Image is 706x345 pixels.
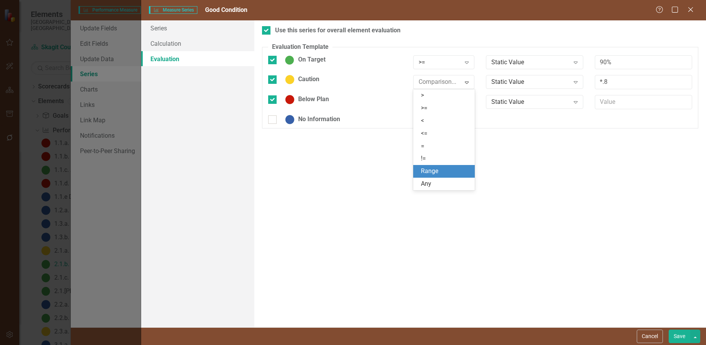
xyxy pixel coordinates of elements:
div: <= [421,129,470,138]
input: Value [595,55,692,70]
input: Value [595,75,692,89]
div: >= [421,104,470,113]
div: >= [419,58,461,67]
a: Calculation [141,36,254,51]
img: Below Plan [285,95,294,104]
div: Static Value [491,58,570,67]
div: > [421,91,470,100]
button: Cancel [637,330,663,343]
div: Any [421,180,470,188]
div: Range [421,167,470,176]
div: Use this series for overall element evaluation [275,26,401,35]
div: Static Value [491,78,570,87]
a: Series [141,20,254,36]
input: Value [595,95,692,109]
legend: Evaluation Template [268,43,332,52]
div: On Target [281,55,325,65]
div: Caution [281,75,319,84]
button: Save [669,330,690,343]
span: Measure Series [149,6,197,14]
img: No Information [285,115,294,124]
img: On Target [285,55,294,65]
div: Below Plan [281,95,329,104]
span: Good Condition [205,6,247,13]
div: No Information [281,115,340,124]
div: != [421,154,470,163]
div: Static Value [491,98,570,107]
a: Evaluation [141,51,254,67]
div: = [421,142,470,151]
img: Caution [285,75,294,84]
div: < [421,117,470,125]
